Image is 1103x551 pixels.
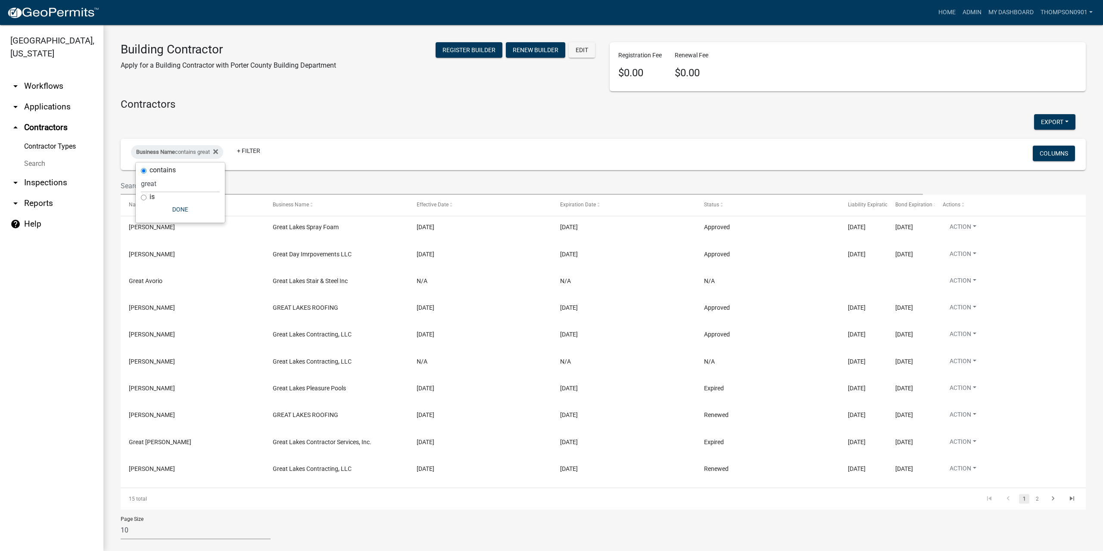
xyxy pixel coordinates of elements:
[848,411,866,418] span: 05/25/2025
[560,331,578,338] span: 12/31/2025
[417,224,434,230] span: 08/06/2025
[675,51,708,60] p: Renewal Fee
[129,385,175,392] span: Kevin Bishop
[1034,114,1075,130] button: Export
[131,145,223,159] div: contains great
[943,383,983,396] button: Action
[895,439,913,445] span: 06/05/2024
[895,385,913,392] span: 12/15/2024
[417,465,434,472] span: 01/01/2024
[895,331,913,338] span: 03/19/2028
[618,51,662,60] p: Registration Fee
[129,411,175,418] span: Alison Hagen
[985,4,1037,21] a: My Dashboard
[848,465,866,472] span: 06/24/2025
[704,331,730,338] span: Approved
[1018,492,1031,506] li: page 1
[959,4,985,21] a: Admin
[696,195,840,215] datatable-header-cell: Status
[129,202,143,208] span: Name
[417,385,434,392] span: 03/19/2024
[129,465,175,472] span: Nedal Nabhan
[1045,494,1061,504] a: go to next page
[943,222,983,235] button: Action
[1037,4,1096,21] a: thompson0901
[10,102,21,112] i: arrow_drop_down
[273,202,309,208] span: Business Name
[848,251,866,258] span: 01/01/2026
[150,193,155,200] label: is
[273,411,338,418] span: GREAT LAKES ROOFING
[895,304,913,311] span: 03/04/2026
[121,98,1086,111] h4: Contractors
[273,224,339,230] span: Great Lakes Spray Foam
[273,304,338,311] span: GREAT LAKES ROOFING
[121,195,265,215] datatable-header-cell: Name
[230,143,267,159] a: + Filter
[1000,494,1016,504] a: go to previous page
[265,195,408,215] datatable-header-cell: Business Name
[704,304,730,311] span: Approved
[704,358,715,365] span: N/A
[10,81,21,91] i: arrow_drop_down
[129,304,175,311] span: Alison Hagen
[560,439,578,445] span: 12/31/2024
[895,224,913,230] span: 08/05/2026
[704,202,719,208] span: Status
[935,4,959,21] a: Home
[121,177,923,195] input: Search for contractors
[560,385,578,392] span: 12/31/2024
[273,385,346,392] span: Great Lakes Pleasure Pools
[943,437,983,450] button: Action
[417,331,434,338] span: 01/02/2025
[10,177,21,188] i: arrow_drop_down
[704,251,730,258] span: Approved
[560,224,578,230] span: 12/31/2025
[1033,146,1075,161] button: Columns
[273,331,352,338] span: Great Lakes Contracting, LLC
[560,277,571,284] span: N/A
[943,330,983,342] button: Action
[1019,494,1029,504] a: 1
[560,304,578,311] span: 12/31/2025
[848,331,866,338] span: 06/24/2026
[560,358,571,365] span: N/A
[136,149,175,155] span: Business Name
[273,439,371,445] span: Great Lakes Contractor Services, Inc.
[436,42,502,58] button: Register Builder
[417,411,434,418] span: 01/10/2024
[129,224,175,230] span: David Hoekstra
[569,42,595,58] button: Edit
[848,304,866,311] span: 05/25/2026
[552,195,696,215] datatable-header-cell: Expiration Date
[408,195,552,215] datatable-header-cell: Effective Date
[417,251,434,258] span: 06/18/2025
[704,465,729,472] span: Renewed
[895,465,913,472] span: 03/19/2025
[943,303,983,315] button: Action
[848,439,866,445] span: 04/21/2024
[417,277,427,284] span: N/A
[417,304,434,311] span: 01/06/2025
[10,219,21,229] i: help
[618,67,662,79] h4: $0.00
[417,358,427,365] span: N/A
[150,167,176,174] label: contains
[560,251,578,258] span: 12/31/2025
[895,202,932,208] span: Bond Expiration
[848,358,866,365] span: 06/24/2024
[704,277,715,284] span: N/A
[887,195,935,215] datatable-header-cell: Bond Expiration
[943,464,983,476] button: Action
[895,358,913,365] span: 03/19/2025
[121,42,336,57] h3: Building Contractor
[121,60,336,71] p: Apply for a Building Contractor with Porter County Building Department
[1064,494,1080,504] a: go to last page
[1032,494,1042,504] a: 2
[943,276,983,289] button: Action
[675,67,708,79] h4: $0.00
[560,202,596,208] span: Expiration Date
[943,249,983,262] button: Action
[560,465,578,472] span: 12/31/2024
[704,385,724,392] span: Expired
